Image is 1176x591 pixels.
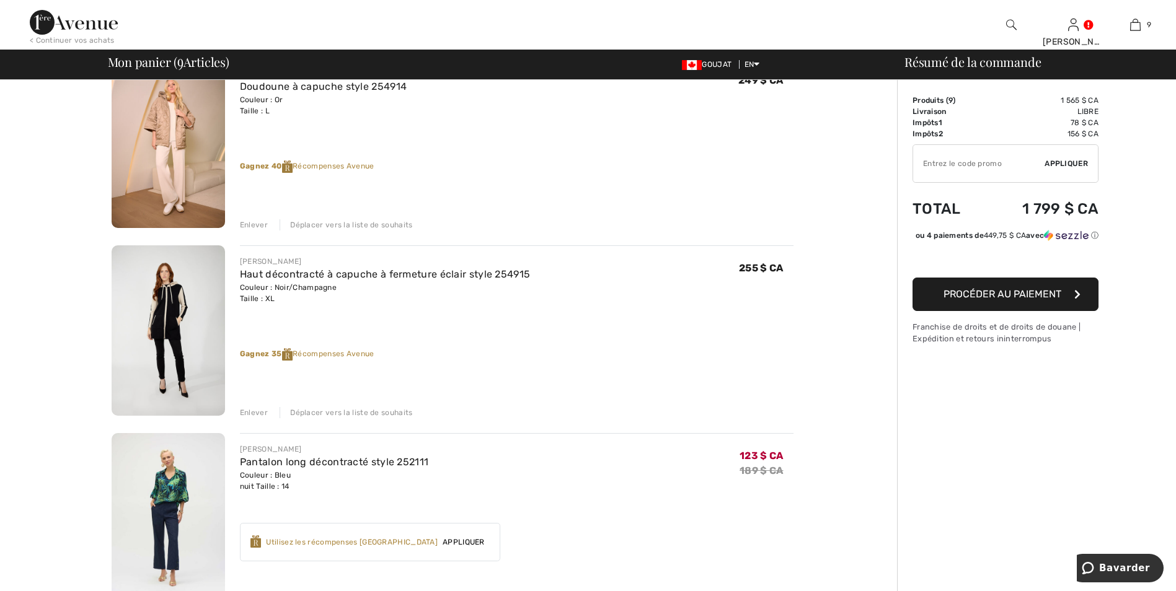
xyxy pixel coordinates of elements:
td: Impôts1 [913,117,984,128]
td: Total [913,188,984,230]
a: 9 [1105,17,1165,32]
button: Procéder au paiement [913,278,1099,311]
a: Doudoune à capuche style 254914 [240,81,407,92]
td: 78 $ CA [984,117,1099,128]
td: Livraison [913,106,984,117]
iframe: PayPal-paypal [913,245,1099,273]
div: Enlever [240,407,268,418]
img: 1ère Avenue [30,10,118,35]
iframe: Opens a widget where you can chat to one of our agents [1077,554,1164,585]
span: 249 $ CA [738,74,783,86]
img: Doudoune à capuche style 254914 [112,58,225,228]
span: 9 [1147,19,1151,30]
font: EN [745,60,754,69]
span: Appliquer [1045,158,1088,169]
div: [PERSON_NAME] [1043,35,1103,48]
td: Libre [984,106,1099,117]
img: Rechercher sur le site Web [1006,17,1017,32]
div: [PERSON_NAME] [240,256,530,267]
img: Reward-Logo.svg [282,348,293,361]
td: 1 799 $ CA [984,188,1099,230]
font: Récompenses Avenue [240,162,374,170]
span: 255 $ CA [739,262,783,274]
font: Couleur : Or Taille : L [240,95,283,115]
a: Sign In [1068,19,1079,30]
strong: Gagnez 35 [240,349,293,358]
font: ou 4 paiements de avec [916,231,1045,240]
img: Mon sac [1130,17,1141,32]
img: Sezzle [1044,230,1089,241]
img: Mes infos [1068,17,1079,32]
font: Mon panier ( [108,53,177,70]
div: [PERSON_NAME] [240,444,428,455]
font: Articles) [183,53,229,70]
img: Haut décontracté à capuche à fermeture éclair style 254915 [112,245,225,416]
span: GOUJAT [682,60,736,69]
font: Produits ( [913,96,953,105]
div: Utilisez les récompenses [GEOGRAPHIC_DATA] [266,536,438,548]
font: Récompenses Avenue [240,349,374,358]
div: Enlever [240,219,268,230]
input: Promo code [913,145,1045,182]
div: Déplacer vers la liste de souhaits [280,219,412,230]
a: Pantalon long décontracté style 252111 [240,456,428,468]
span: 449,75 $ CA [984,231,1026,240]
strong: Gagnez 40 [240,162,293,170]
td: Impôts2 [913,128,984,139]
img: Reward-Logo.svg [250,535,262,548]
img: Reward-Logo.svg [282,160,293,173]
td: 156 $ CA [984,128,1099,139]
s: 189 $ CA [740,465,783,476]
div: Résumé de la commande [890,56,1169,68]
span: 9 [177,53,183,69]
span: Procéder au paiement [944,288,1061,300]
font: Couleur : Noir/Champagne Taille : XL [240,283,337,303]
font: Couleur : Bleu nuit Taille : 14 [240,471,291,491]
a: Haut décontracté à capuche à fermeture éclair style 254915 [240,268,530,280]
span: Appliquer [438,536,490,548]
div: Franchise de droits et de droits de douane | Expédition et retours ininterrompus [913,321,1099,344]
img: Dollar canadien [682,60,702,70]
span: 9 [948,96,953,105]
div: < Continuer vos achats [30,35,115,46]
div: ou 4 paiements de449,75 $ CAavecSezzle Click to learn more about Sezzle [913,230,1099,245]
td: ) [913,95,984,106]
div: Déplacer vers la liste de souhaits [280,407,412,418]
span: 123 $ CA [740,450,783,462]
td: 1 565 $ CA [984,95,1099,106]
